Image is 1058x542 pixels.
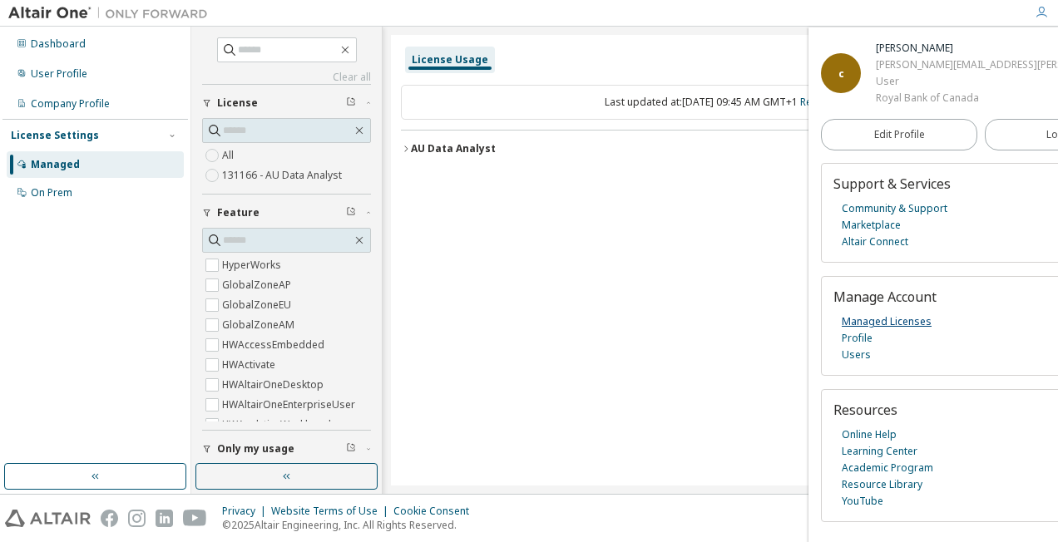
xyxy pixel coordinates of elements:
[222,275,294,295] label: GlobalZoneAP
[842,476,922,493] a: Resource Library
[31,186,72,200] div: On Prem
[222,255,284,275] label: HyperWorks
[800,95,837,109] a: Refresh
[222,415,338,435] label: HWAnalyticsWorkbench
[183,510,207,527] img: youtube.svg
[874,128,925,141] span: Edit Profile
[222,315,298,335] label: GlobalZoneAM
[346,206,356,219] span: Clear filter
[842,460,933,476] a: Academic Program
[842,426,897,443] a: Online Help
[222,165,345,185] label: 131166 - AU Data Analyst
[346,96,356,110] span: Clear filter
[222,295,294,315] label: GlobalZoneEU
[821,119,977,150] a: Edit Profile
[156,510,173,527] img: linkedin.svg
[842,200,947,217] a: Community & Support
[393,505,479,518] div: Cookie Consent
[31,97,110,111] div: Company Profile
[833,401,897,419] span: Resources
[31,67,87,81] div: User Profile
[128,510,146,527] img: instagram.svg
[31,158,80,171] div: Managed
[833,175,951,193] span: Support & Services
[31,37,86,51] div: Dashboard
[202,85,371,121] button: License
[222,395,358,415] label: HWAltairOneEnterpriseUser
[222,505,271,518] div: Privacy
[833,288,937,306] span: Manage Account
[222,518,479,532] p: © 2025 Altair Engineering, Inc. All Rights Reserved.
[222,355,279,375] label: HWActivate
[842,217,901,234] a: Marketplace
[5,510,91,527] img: altair_logo.svg
[842,234,908,250] a: Altair Connect
[222,375,327,395] label: HWAltairOneDesktop
[11,129,99,142] div: License Settings
[202,195,371,231] button: Feature
[222,145,237,165] label: All
[271,505,393,518] div: Website Terms of Use
[842,493,883,510] a: YouTube
[412,53,488,67] div: License Usage
[842,347,871,363] a: Users
[202,431,371,467] button: Only my usage
[222,335,328,355] label: HWAccessEmbedded
[346,442,356,456] span: Clear filter
[217,206,260,219] span: Feature
[401,85,1040,120] div: Last updated at: [DATE] 09:45 AM GMT+1
[217,96,258,110] span: License
[217,442,294,456] span: Only my usage
[401,131,1040,167] button: AU Data AnalystLicense ID: 131166
[838,67,844,81] span: c
[411,142,496,155] div: AU Data Analyst
[202,71,371,84] a: Clear all
[842,330,873,347] a: Profile
[101,510,118,527] img: facebook.svg
[842,443,917,460] a: Learning Center
[8,5,216,22] img: Altair One
[842,313,932,330] a: Managed Licenses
